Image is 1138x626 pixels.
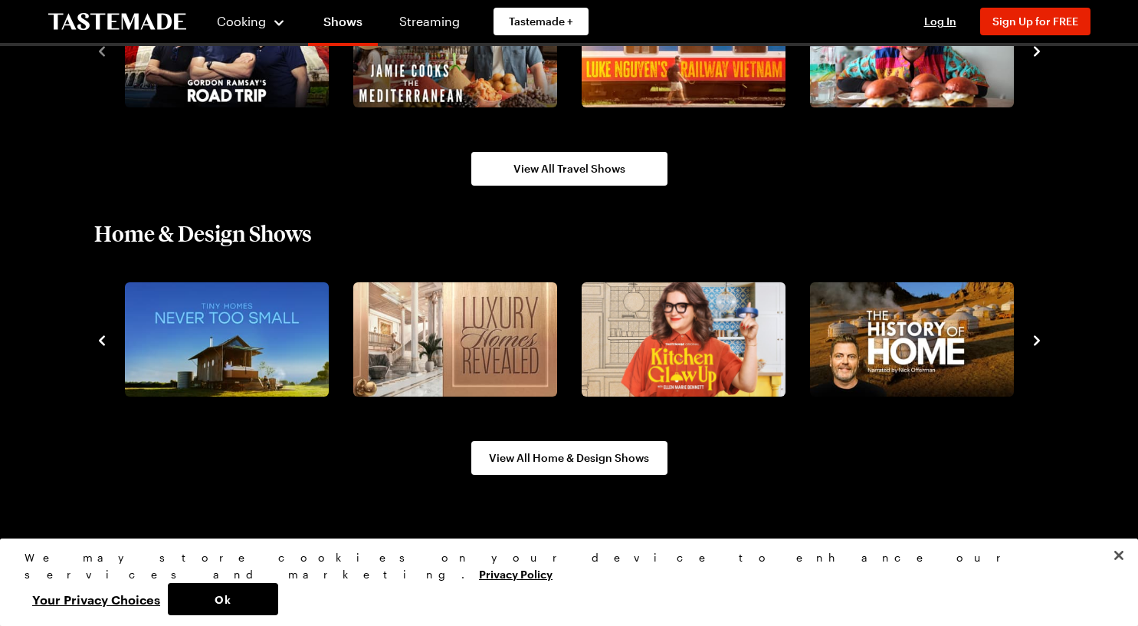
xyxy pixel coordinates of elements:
a: View All Home & Design Shows [471,441,667,475]
a: Kitchen Glow Up [579,282,782,397]
a: Luxury Homes Revealed [350,282,554,397]
div: 7 / 10 [804,278,1032,402]
span: View All Travel Shows [513,161,625,176]
div: We may store cookies on your device to enhance our services and marketing. [25,549,1100,583]
div: Privacy [25,549,1100,615]
a: View All Travel Shows [471,152,667,186]
button: Log In [910,14,971,29]
button: navigate to previous item [94,41,110,59]
button: Cooking [217,3,287,40]
button: Your Privacy Choices [25,583,168,615]
img: Kitchen Glow Up [582,282,785,397]
span: Log In [924,15,956,28]
span: Tastemade + [509,14,573,29]
a: The History of Home Narrated by Nick Offerman [807,282,1011,397]
span: View All Home & Design Shows [489,450,649,466]
img: Luxury Homes Revealed [353,282,557,397]
a: Shows [308,3,378,46]
div: 6 / 10 [576,278,804,402]
img: Tiny Homes: Never Too Small [125,282,329,397]
a: To Tastemade Home Page [48,13,186,31]
button: Ok [168,583,278,615]
a: Tastemade + [494,8,589,35]
div: 5 / 10 [347,278,576,402]
img: The History of Home Narrated by Nick Offerman [810,282,1014,397]
button: navigate to previous item [94,331,110,349]
h2: Home & Design Shows [94,219,312,247]
div: 4 / 10 [119,278,347,402]
a: Tiny Homes: Never Too Small [122,282,326,397]
button: navigate to next item [1029,331,1045,349]
button: Sign Up for FREE [980,8,1090,35]
span: Sign Up for FREE [992,15,1078,28]
a: More information about your privacy, opens in a new tab [479,566,553,581]
button: Close [1102,539,1136,572]
span: Cooking [217,14,266,28]
button: navigate to next item [1029,41,1045,59]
